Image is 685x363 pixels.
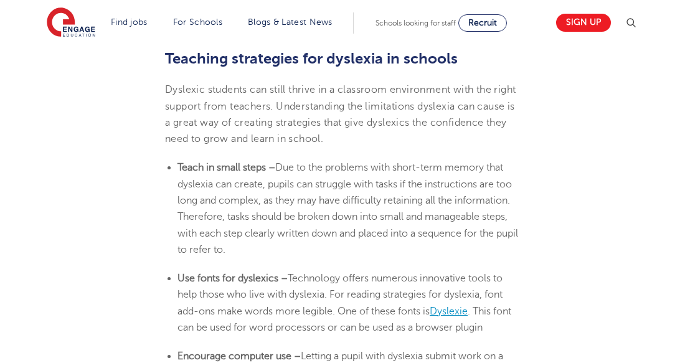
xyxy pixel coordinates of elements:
a: Recruit [458,14,507,32]
span: Dyslexic students can still thrive in a classroom environment with the right support from teacher... [165,84,516,144]
a: Dyslexie [430,306,468,317]
a: Sign up [556,14,611,32]
span: Schools looking for staff [376,19,456,27]
span: Technology offers numerous innovative tools to help those who live with dyslexia. For reading str... [177,273,503,317]
a: For Schools [173,17,222,27]
b: Teach in small steps – [177,162,275,173]
b: Encourage computer use [177,351,291,362]
a: Find jobs [111,17,148,27]
span: . This font can be used for word processors or can be used as a browser plugin [177,306,511,333]
b: – [294,351,301,362]
b: Use fonts for dyslexics – [177,273,288,284]
span: Recruit [468,18,497,27]
img: Engage Education [47,7,95,39]
a: Blogs & Latest News [248,17,333,27]
span: Due to the problems with short-term memory that dyslexia can create, pupils can struggle with tas... [177,162,518,255]
b: Teaching strategies for dyslexia in schools [165,50,458,67]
